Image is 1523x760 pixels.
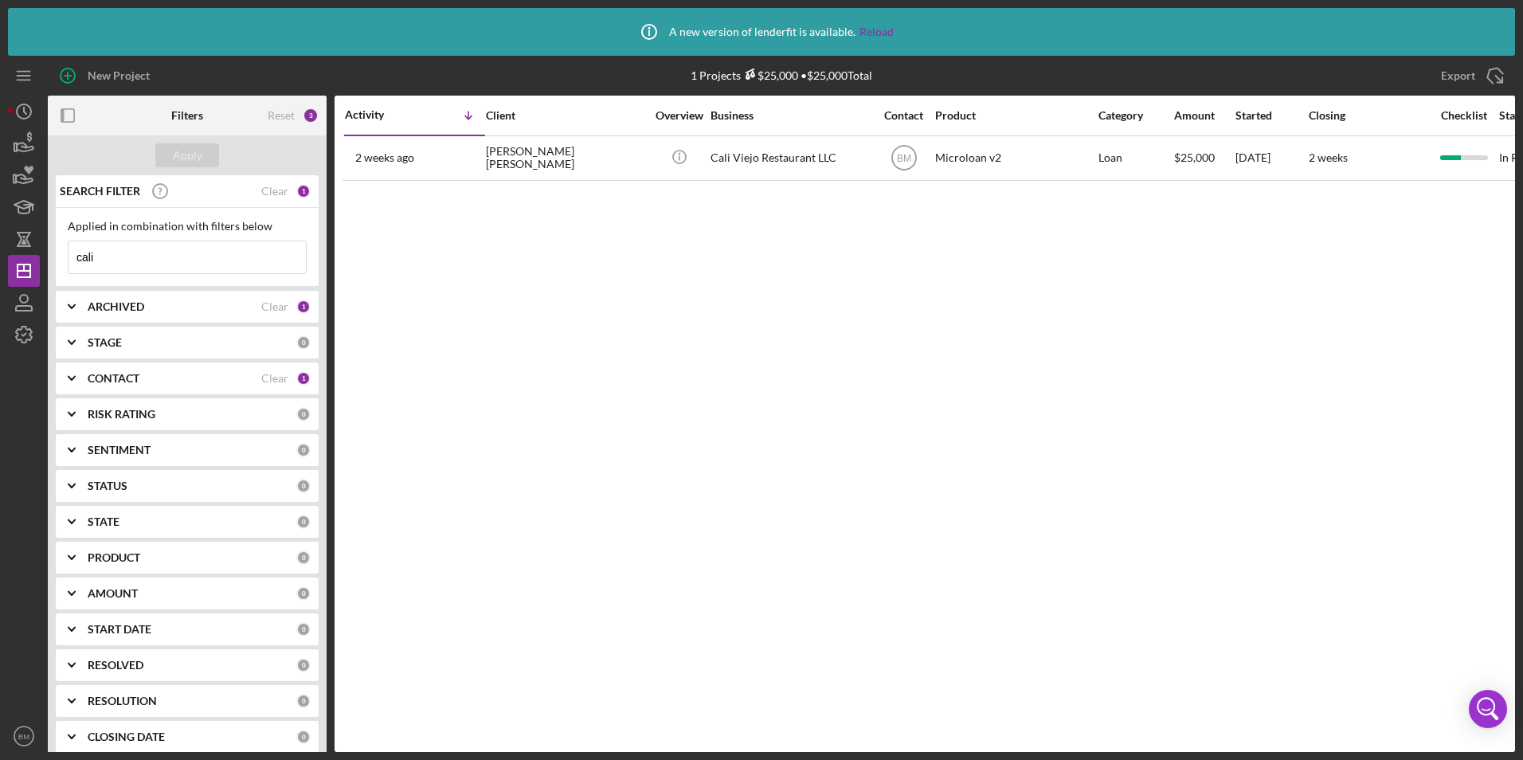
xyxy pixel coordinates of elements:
[296,300,311,314] div: 1
[1425,60,1515,92] button: Export
[8,720,40,752] button: BM
[296,515,311,529] div: 0
[874,109,934,122] div: Contact
[486,109,645,122] div: Client
[88,659,143,672] b: RESOLVED
[155,143,219,167] button: Apply
[261,185,288,198] div: Clear
[711,109,870,122] div: Business
[741,69,798,82] div: $25,000
[88,731,165,743] b: CLOSING DATE
[296,586,311,601] div: 0
[48,60,166,92] button: New Project
[88,551,140,564] b: PRODUCT
[88,336,122,349] b: STAGE
[88,695,157,707] b: RESOLUTION
[60,185,140,198] b: SEARCH FILTER
[1174,109,1234,122] div: Amount
[691,69,872,82] div: 1 Projects • $25,000 Total
[1309,109,1428,122] div: Closing
[1309,151,1348,164] time: 2 weeks
[1235,109,1307,122] div: Started
[171,109,203,122] b: Filters
[1469,690,1507,728] div: Open Intercom Messenger
[296,479,311,493] div: 0
[303,108,319,123] div: 3
[261,300,288,313] div: Clear
[1430,109,1498,122] div: Checklist
[88,515,119,528] b: STATE
[296,184,311,198] div: 1
[18,732,29,741] text: BM
[261,372,288,385] div: Clear
[649,109,709,122] div: Overview
[897,153,911,164] text: BM
[1441,60,1475,92] div: Export
[859,25,894,38] a: Reload
[296,730,311,744] div: 0
[296,371,311,386] div: 1
[1098,109,1173,122] div: Category
[296,622,311,637] div: 0
[268,109,295,122] div: Reset
[296,407,311,421] div: 0
[296,335,311,350] div: 0
[345,108,415,121] div: Activity
[88,408,155,421] b: RISK RATING
[296,443,311,457] div: 0
[88,623,151,636] b: START DATE
[1098,137,1173,179] div: Loan
[629,12,894,52] div: A new version of lenderfit is available.
[711,137,870,179] div: Cali Viejo Restaurant LLC
[88,444,151,456] b: SENTIMENT
[296,658,311,672] div: 0
[1174,151,1215,164] span: $25,000
[296,694,311,708] div: 0
[296,550,311,565] div: 0
[88,300,144,313] b: ARCHIVED
[935,137,1094,179] div: Microloan v2
[88,60,150,92] div: New Project
[935,109,1094,122] div: Product
[1235,137,1307,179] div: [DATE]
[88,587,138,600] b: AMOUNT
[88,372,139,385] b: CONTACT
[173,143,202,167] div: Apply
[88,480,127,492] b: STATUS
[68,220,307,233] div: Applied in combination with filters below
[355,151,414,164] time: 2025-09-03 00:58
[486,137,645,179] div: [PERSON_NAME] [PERSON_NAME]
